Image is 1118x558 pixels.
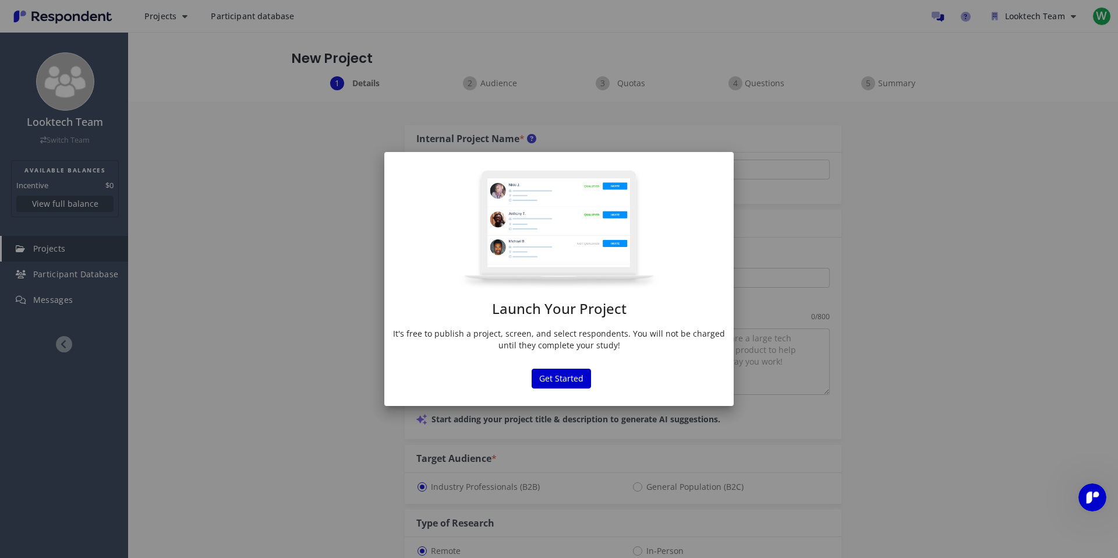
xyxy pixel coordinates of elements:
[1078,483,1106,511] iframe: Intercom live chat
[384,152,734,407] md-dialog: Launch Your ...
[393,301,725,316] h1: Launch Your Project
[459,169,659,289] img: project-modal.png
[532,369,591,389] button: Get Started
[393,328,725,351] p: It's free to publish a project, screen, and select respondents. You will not be charged until the...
